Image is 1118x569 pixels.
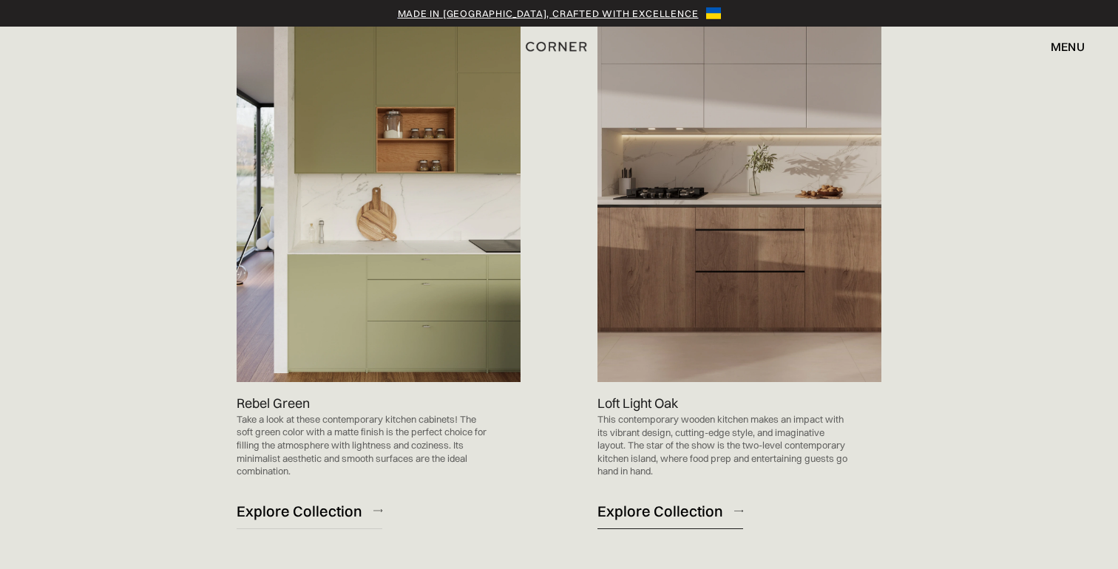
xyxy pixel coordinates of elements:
[237,413,491,478] p: Take a look at these contemporary kitchen cabinets! The soft green color with a matte finish is t...
[1051,41,1085,52] div: menu
[597,413,852,478] p: This contemporary wooden kitchen makes an impact with its vibrant design, cutting-edge style, and...
[597,493,743,529] a: Explore Collection
[1036,34,1085,59] div: menu
[597,501,723,521] div: Explore Collection
[237,501,362,521] div: Explore Collection
[516,37,602,56] a: home
[237,493,382,529] a: Explore Collection
[398,6,699,21] a: Made in [GEOGRAPHIC_DATA], crafted with excellence
[237,393,310,413] p: Rebel Green
[597,393,678,413] p: Loft Light Oak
